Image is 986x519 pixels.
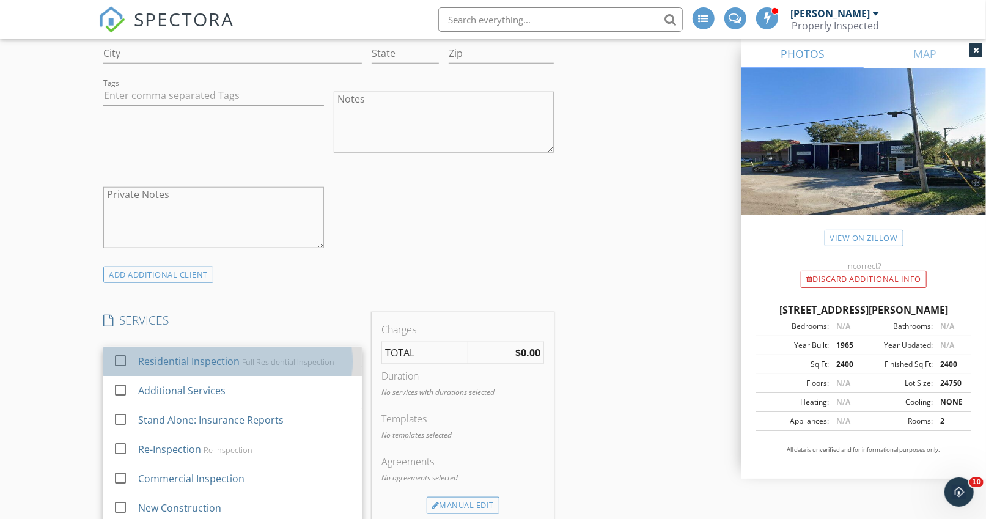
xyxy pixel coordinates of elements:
[760,416,829,427] div: Appliances:
[98,6,125,33] img: The Best Home Inspection Software - Spectora
[836,378,850,388] span: N/A
[944,477,974,507] iframe: Intercom live chat
[741,261,986,271] div: Incorrect?
[427,497,499,514] div: Manual Edit
[801,271,927,288] div: Discard Additional info
[438,7,683,32] input: Search everything...
[381,430,544,441] p: No templates selected
[381,411,544,426] div: Templates
[864,416,933,427] div: Rooms:
[381,473,544,484] p: No agreements selected
[382,342,468,364] td: TOTAL
[864,378,933,389] div: Lot Size:
[760,359,829,370] div: Sq Ft:
[829,340,864,351] div: 1965
[134,6,234,32] span: SPECTORA
[940,340,954,350] span: N/A
[760,321,829,332] div: Bedrooms:
[933,359,968,370] div: 2400
[381,454,544,469] div: Agreements
[864,359,933,370] div: Finished Sq Ft:
[741,68,986,245] img: streetview
[864,340,933,351] div: Year Updated:
[138,383,226,398] div: Additional Services
[138,471,245,486] div: Commercial Inspection
[103,267,213,283] div: ADD ADDITIONAL client
[515,346,540,359] strong: $0.00
[98,17,234,42] a: SPECTORA
[756,303,971,317] div: [STREET_ADDRESS][PERSON_NAME]
[138,354,240,369] div: Residential Inspection
[864,321,933,332] div: Bathrooms:
[829,359,864,370] div: 2400
[940,321,954,331] span: N/A
[864,39,986,68] a: MAP
[381,369,544,383] div: Duration
[836,397,850,407] span: N/A
[242,357,334,367] div: Full Residential Inspection
[138,501,221,515] div: New Construction
[933,378,968,389] div: 24750
[836,416,850,426] span: N/A
[381,387,544,398] p: No services with durations selected
[381,322,544,337] div: Charges
[138,413,284,427] div: Stand Alone: Insurance Reports
[791,7,870,20] div: [PERSON_NAME]
[933,397,968,408] div: NONE
[204,445,252,455] div: Re-Inspection
[792,20,880,32] div: Properly Inspected
[825,230,903,246] a: View on Zillow
[760,378,829,389] div: Floors:
[760,340,829,351] div: Year Built:
[933,416,968,427] div: 2
[103,312,362,328] h4: SERVICES
[836,321,850,331] span: N/A
[756,446,971,454] p: All data is unverified and for informational purposes only.
[969,477,984,487] span: 10
[864,397,933,408] div: Cooling:
[138,442,201,457] div: Re-Inspection
[741,39,864,68] a: PHOTOS
[760,397,829,408] div: Heating:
